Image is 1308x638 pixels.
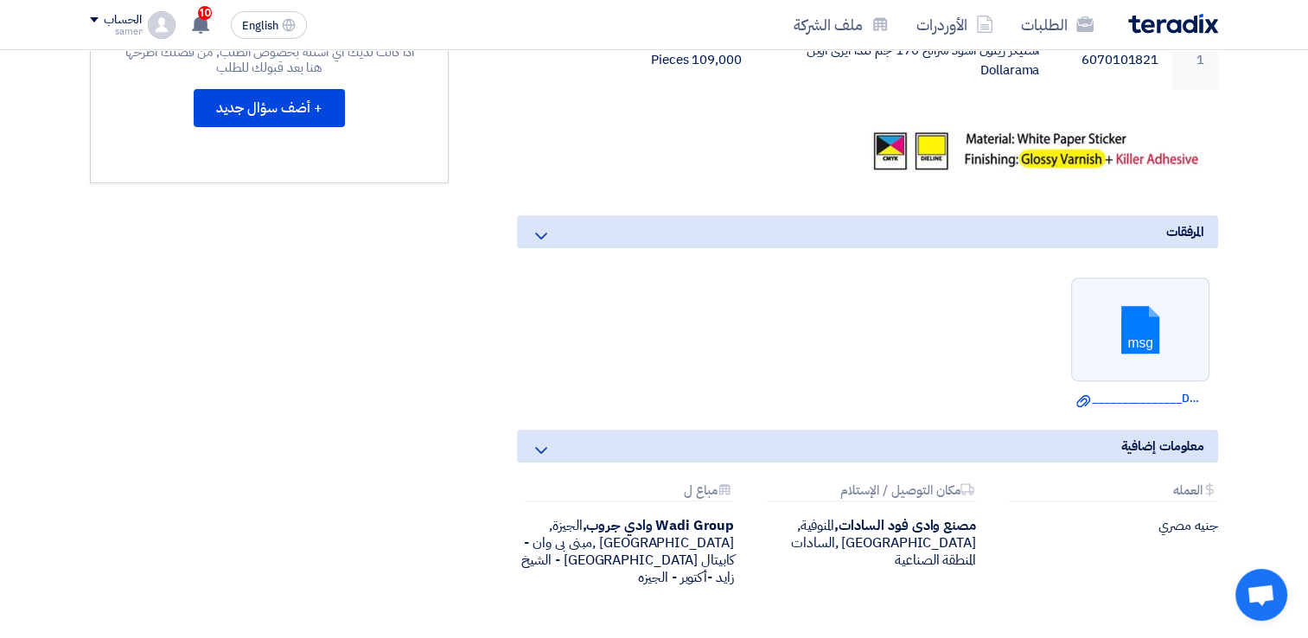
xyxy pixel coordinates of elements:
b: Wadi Group وادي جروب, [582,515,733,536]
td: 109,000 Pieces [636,30,756,90]
span: English [242,20,278,32]
a: الأوردرات [903,4,1007,45]
div: اذا كانت لديك أي اسئلة بخصوص الطلب, من فضلك اطرحها هنا بعد قبولك للطلب [123,44,417,75]
img: Teradix logo [1128,14,1218,34]
div: Open chat [1235,569,1287,621]
a: _______________Dollarama.msg [1076,390,1204,407]
div: جنيه مصري [1002,517,1218,534]
div: ٍsamer [90,27,141,36]
div: المنوفية, [GEOGRAPHIC_DATA] ,السادات المنطقة الصناعية [759,517,975,569]
td: 6070101821 [1053,30,1172,90]
td: استيكر زيتون اسود شرائح 170 جم كندا ايزى اوبن Dollarama [756,30,1054,90]
div: العمله [1009,483,1218,501]
span: معلومات إضافية [1120,437,1204,456]
button: English [231,11,307,39]
div: الحساب [104,13,141,28]
span: 10 [198,6,212,20]
b: مصنع وادى فود السادات, [834,515,976,536]
span: المرفقات [1166,222,1204,241]
a: الطلبات [1007,4,1107,45]
img: 9k= [857,124,1218,181]
td: 1 [1172,30,1218,90]
div: مباع ل [524,483,733,501]
div: مكان التوصيل / الإستلام [766,483,975,501]
img: profile_test.png [148,11,175,39]
button: + أضف سؤال جديد [194,89,345,127]
div: الجيزة, [GEOGRAPHIC_DATA] ,مبنى بى وان - كابيتال [GEOGRAPHIC_DATA] - الشيخ زايد -أكتوبر - الجيزه [517,517,733,586]
a: ملف الشركة [780,4,903,45]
